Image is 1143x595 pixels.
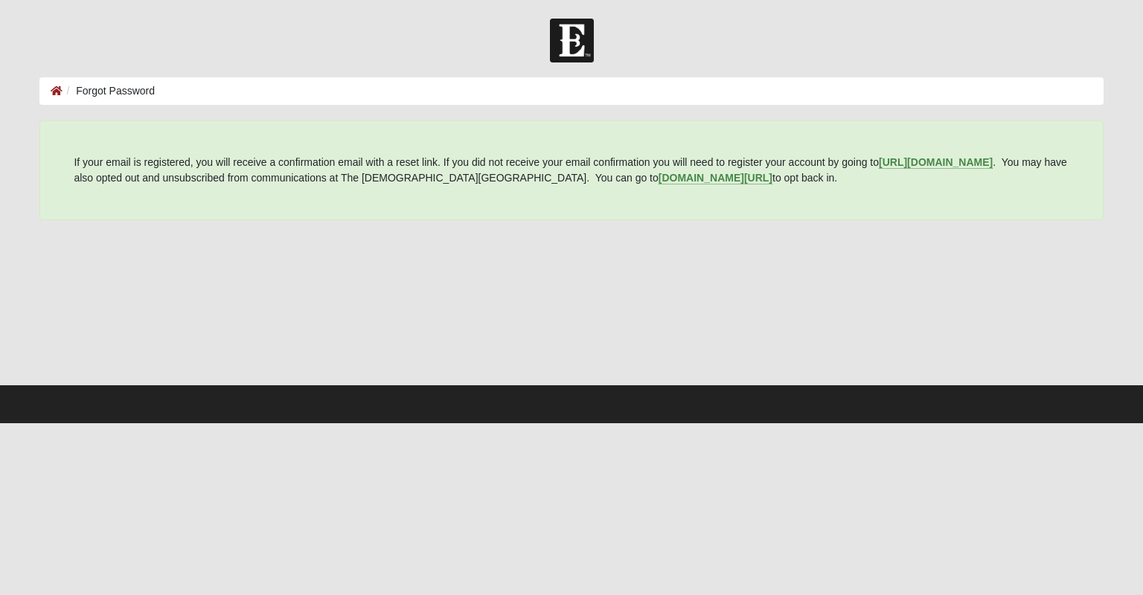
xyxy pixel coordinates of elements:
[550,19,594,62] img: Church of Eleven22 Logo
[879,156,993,169] a: [URL][DOMAIN_NAME]
[63,83,155,99] li: Forgot Password
[879,156,993,168] b: [URL][DOMAIN_NAME]
[659,172,772,184] b: [DOMAIN_NAME][URL]
[659,172,772,184] a: [DOMAIN_NAME][URL]
[74,155,1069,186] p: If your email is registered, you will receive a confirmation email with a reset link. If you did ...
